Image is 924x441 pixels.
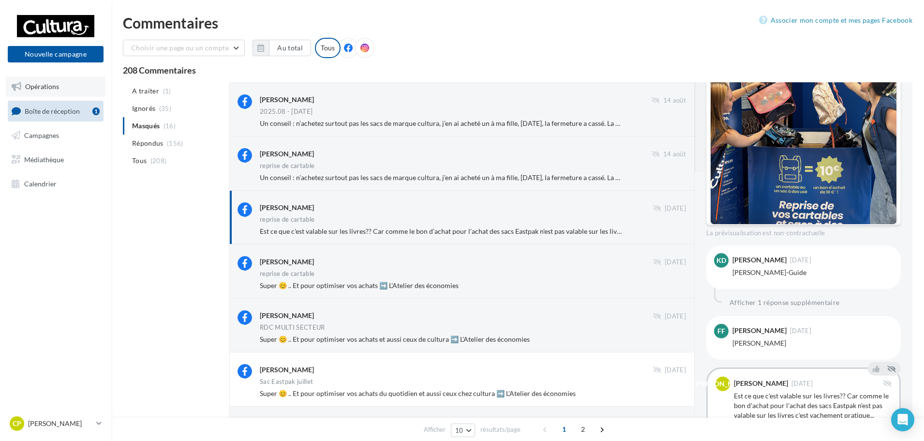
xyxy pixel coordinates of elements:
span: Tous [132,156,147,166]
span: 2 [575,422,591,437]
span: [PERSON_NAME] [696,379,750,389]
a: Associer mon compte et mes pages Facebook [759,15,912,26]
a: Boîte de réception1 [6,101,105,122]
div: [PERSON_NAME] [260,311,314,320]
span: [DATE] [665,258,686,267]
span: [DATE] [665,312,686,321]
span: CP [13,419,21,428]
div: 1 [92,107,100,115]
span: [DATE] [665,204,686,213]
span: Répondus [132,138,164,148]
span: résultats/page [480,425,521,434]
span: (156) [167,139,183,147]
div: [PERSON_NAME] [260,95,314,105]
button: Au total [253,40,311,56]
span: Choisir une page ou un compte [131,44,229,52]
span: (1) [163,87,171,95]
div: [PERSON_NAME]-Guide [732,268,893,277]
span: Calendrier [24,179,57,187]
span: Boîte de réception [25,106,80,115]
span: Médiathèque [24,155,64,164]
a: Calendrier [6,174,105,194]
div: Commentaires [123,15,912,30]
div: reprise de cartable [260,163,314,169]
div: La prévisualisation est non-contractuelle [706,225,901,238]
div: reprise de cartable [260,216,314,223]
span: Super 😊 .. Et pour optimiser vos achats et aussi ceux de cultura ➡️ L'Atelier des économies [260,335,530,343]
div: Est ce que c'est valable sur les livres?? Car comme le bon d'achat pour l'achat des sacs Eastpak ... [734,391,892,420]
span: 14 août [663,96,686,105]
div: [PERSON_NAME] [260,203,314,213]
span: Ignorés [132,104,155,113]
span: 14 août [663,150,686,159]
div: Sac Eastpak juillet [260,379,313,385]
div: [PERSON_NAME] [734,380,788,387]
div: Tous [315,38,341,58]
span: FF [717,326,725,336]
span: (208) [150,157,167,165]
span: Opérations [25,82,59,91]
div: [PERSON_NAME] [260,257,314,267]
button: Choisir une page ou un compte [123,40,245,56]
a: Médiathèque [6,150,105,170]
span: [DATE] [790,328,811,334]
div: [PERSON_NAME] [732,327,787,334]
div: RDC MULTI SECTEUR [260,324,325,331]
div: [PERSON_NAME] [732,257,787,263]
div: reprise de cartable [260,271,314,277]
span: Super 😊 .. Et pour optimiser vos achats du quotidien et aussi ceux chez cultura ➡️ L'Atelier des ... [260,389,576,397]
button: Nouvelle campagne [8,46,104,62]
span: (35) [159,105,171,112]
span: Campagnes [24,131,59,139]
div: Open Intercom Messenger [891,408,914,431]
span: Super 😊 .. Et pour optimiser vos achats ➡️ L'Atelier des économies [260,281,459,289]
a: CP [PERSON_NAME] [8,414,104,433]
button: 10 [451,424,476,437]
div: [PERSON_NAME] [732,338,893,348]
span: Afficher [424,425,446,434]
span: KD [716,256,726,265]
button: Afficher 1 réponse supplémentaire [726,297,844,308]
a: Opérations [6,76,105,97]
div: 2025.08 - [DATE] [260,108,313,115]
span: 10 [455,426,463,434]
p: [PERSON_NAME] [28,419,92,428]
div: [PERSON_NAME] [260,149,314,159]
span: A traiter [132,86,159,96]
div: 208 Commentaires [123,66,912,75]
a: Campagnes [6,125,105,146]
span: Est ce que c'est valable sur les livres?? Car comme le bon d'achat pour l'achat des sacs Eastpak ... [260,227,706,235]
span: [DATE] [790,257,811,263]
div: [PERSON_NAME] [260,365,314,375]
span: 1 [556,422,572,437]
button: Au total [269,40,311,56]
span: [DATE] [791,380,813,387]
span: [DATE] [665,366,686,375]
